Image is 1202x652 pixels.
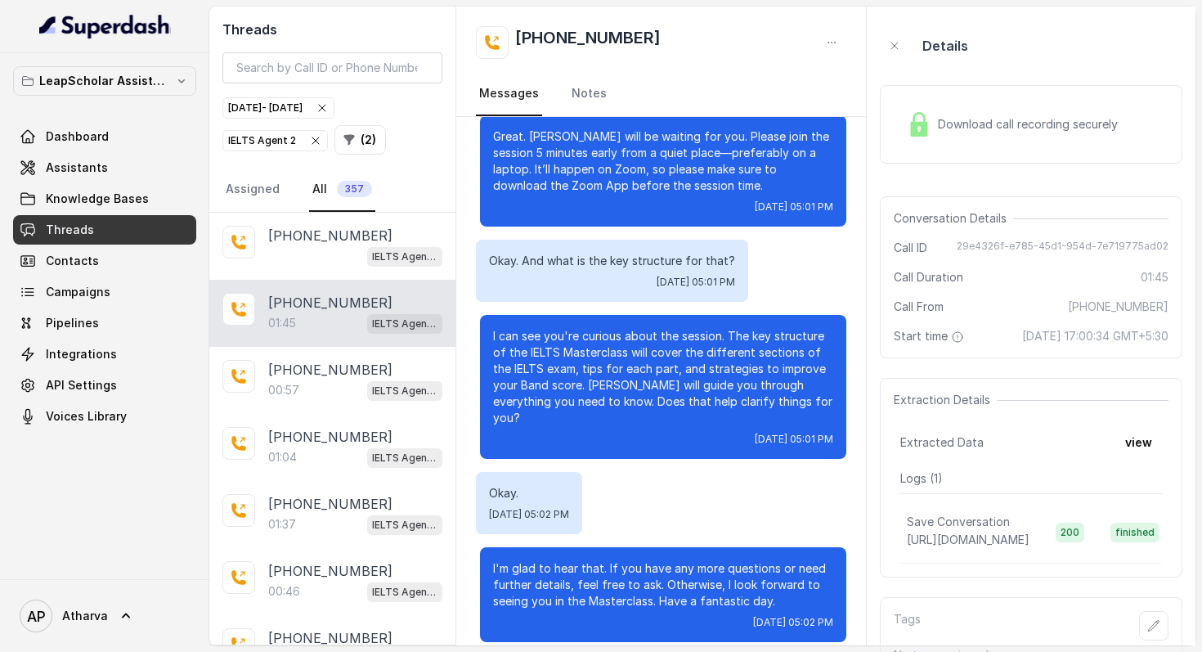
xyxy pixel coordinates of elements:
span: [DATE] 05:01 PM [755,200,833,214]
a: Voices Library [13,402,196,431]
p: Okay. And what is the key structure for that? [489,253,735,269]
span: Call From [894,299,944,315]
p: Tags [894,611,921,641]
a: Contacts [13,246,196,276]
span: finished [1110,523,1159,542]
a: Integrations [13,339,196,369]
p: IELTS Agent 2 [372,316,437,332]
span: Call Duration [894,269,963,286]
span: Extraction Details [894,392,997,408]
button: (2) [334,125,386,155]
span: [DATE] 05:01 PM [755,433,833,446]
button: LeapScholar Assistant [13,66,196,96]
p: IELTS Agent 2 [372,383,437,399]
button: [DATE]- [DATE] [222,97,334,119]
span: Campaigns [46,284,110,300]
span: Call ID [894,240,927,256]
p: Okay. [489,485,569,501]
span: 29e4326f-e785-45d1-954d-7e719775ad02 [957,240,1168,256]
p: I can see you're curious about the session. The key structure of the IELTS Masterclass will cover... [493,328,833,426]
p: [PHONE_NUMBER] [268,226,392,245]
span: API Settings [46,377,117,393]
a: Messages [476,72,542,116]
input: Search by Call ID or Phone Number [222,52,442,83]
p: 01:37 [268,516,296,533]
span: Start time [894,328,967,344]
div: [DATE] - [DATE] [228,100,329,116]
p: 01:45 [268,315,296,331]
span: [PHONE_NUMBER] [1068,299,1168,315]
a: Campaigns [13,277,196,307]
span: Knowledge Bases [46,191,149,207]
span: [DATE] 17:00:34 GMT+5:30 [1022,328,1168,344]
span: Extracted Data [900,434,984,451]
a: Threads [13,215,196,245]
span: Pipelines [46,315,99,331]
p: IELTS Agent 2 [372,249,437,265]
p: IELTS Agent 2 [372,584,437,600]
span: [DATE] 05:02 PM [753,616,833,629]
span: Integrations [46,346,117,362]
a: Knowledge Bases [13,184,196,214]
p: 00:46 [268,583,300,600]
span: Conversation Details [894,210,1013,227]
p: 00:57 [268,382,299,398]
h2: Threads [222,20,442,39]
a: Notes [568,72,610,116]
a: All357 [309,168,375,212]
p: [PHONE_NUMBER] [268,427,392,447]
span: 357 [337,181,372,197]
img: Lock Icon [907,112,931,137]
a: Assigned [222,168,283,212]
p: IELTS Agent 2 [372,450,437,466]
span: Download call recording securely [938,116,1124,133]
p: [PHONE_NUMBER] [268,293,392,313]
p: Great. [PERSON_NAME] will be waiting for you. Please join the session 5 minutes early from a quie... [493,128,833,194]
img: light.svg [39,13,171,39]
span: [DATE] 05:01 PM [657,276,735,289]
span: 01:45 [1141,269,1168,286]
span: Threads [46,222,94,238]
p: [PHONE_NUMBER] [268,561,392,581]
span: Voices Library [46,408,127,425]
span: Dashboard [46,128,109,145]
a: Pipelines [13,308,196,338]
span: Atharva [62,608,108,624]
p: 01:04 [268,449,297,465]
h2: [PHONE_NUMBER] [515,26,661,59]
button: IELTS Agent 2 [222,130,328,151]
span: 200 [1056,523,1084,542]
p: [PHONE_NUMBER] [268,628,392,648]
nav: Tabs [222,168,442,212]
text: AP [27,608,46,625]
div: IELTS Agent 2 [228,133,322,149]
a: API Settings [13,371,196,400]
p: LeapScholar Assistant [39,71,170,91]
span: [DATE] 05:02 PM [489,508,569,521]
a: Assistants [13,153,196,182]
p: [PHONE_NUMBER] [268,494,392,514]
a: Dashboard [13,122,196,151]
a: Atharva [13,593,196,639]
span: Assistants [46,160,108,176]
nav: Tabs [476,72,847,116]
p: Logs ( 1 ) [900,470,1162,487]
p: [PHONE_NUMBER] [268,360,392,380]
p: IELTS Agent 2 [372,517,437,533]
span: [URL][DOMAIN_NAME] [907,533,1029,546]
button: view [1115,428,1162,457]
p: I'm glad to hear that. If you have any more questions or need further details, feel free to ask. ... [493,560,833,609]
p: Save Conversation [907,514,1010,530]
p: Details [922,36,968,56]
span: Contacts [46,253,99,269]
